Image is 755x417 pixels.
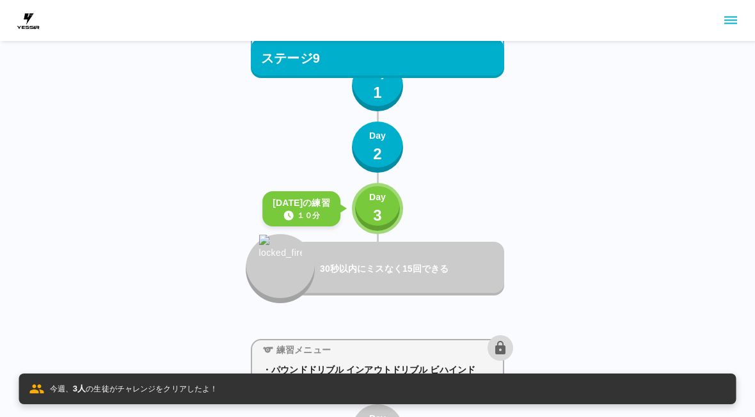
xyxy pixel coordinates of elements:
img: locked_fire_icon [259,235,302,287]
span: 3 人 [73,384,86,393]
p: Day [369,191,386,204]
p: 1 [373,81,382,104]
p: 2 [373,143,382,166]
p: 今週、 の生徒がチャレンジをクリアしたよ！ [50,382,218,395]
button: Day2 [352,122,403,173]
p: １０分 [297,210,320,221]
button: Day3 [352,183,403,234]
p: [DATE]の練習 [273,196,330,210]
p: Day [369,129,386,143]
p: ・パウンドドリブル インアウトドリブル ビハインド [262,363,493,377]
button: Day1 [352,60,403,111]
p: ステージ9 [261,49,320,68]
p: 3 [373,204,382,227]
button: locked_fire_icon [246,234,315,303]
p: 30秒以内にミスなく15回できる [320,262,499,276]
img: dummy [15,8,41,33]
button: sidemenu [720,10,742,31]
p: 練習メニュー [276,343,331,357]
